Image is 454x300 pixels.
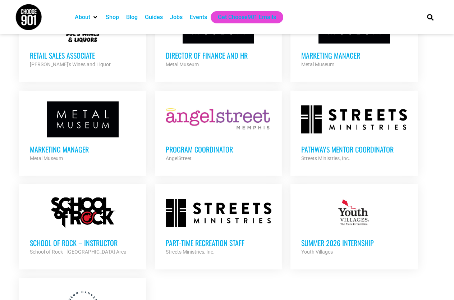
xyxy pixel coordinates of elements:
[126,13,138,22] a: Blog
[30,62,111,67] strong: [PERSON_NAME]'s Wines and Liquor
[301,238,407,247] h3: Summer 2026 Internship
[218,13,276,22] a: Get Choose901 Emails
[71,11,102,23] div: About
[290,91,418,173] a: Pathways Mentor Coordinator Streets Ministries, Inc.
[30,145,136,154] h3: Marketing Manager
[301,155,350,161] strong: Streets Ministries, Inc.
[301,249,333,255] strong: Youth Villages
[145,13,163,22] a: Guides
[166,155,192,161] strong: AngelStreet
[170,13,183,22] a: Jobs
[19,184,146,267] a: School of Rock – Instructor School of Rock - [GEOGRAPHIC_DATA] Area
[75,13,90,22] a: About
[301,145,407,154] h3: Pathways Mentor Coordinator
[155,91,282,173] a: Program Coordinator AngelStreet
[166,62,199,67] strong: Metal Museum
[301,62,334,67] strong: Metal Museum
[30,249,127,255] strong: School of Rock - [GEOGRAPHIC_DATA] Area
[166,238,271,247] h3: Part-time Recreation Staff
[166,249,215,255] strong: Streets Ministries, Inc.
[19,91,146,173] a: Marketing Manager Metal Museum
[166,145,271,154] h3: Program Coordinator
[155,184,282,267] a: Part-time Recreation Staff Streets Ministries, Inc.
[190,13,207,22] a: Events
[424,11,436,23] div: Search
[290,184,418,267] a: Summer 2026 Internship Youth Villages
[30,155,63,161] strong: Metal Museum
[166,51,271,60] h3: Director of Finance and HR
[106,13,119,22] a: Shop
[30,51,136,60] h3: Retail Sales Associate
[71,11,415,23] nav: Main nav
[30,238,136,247] h3: School of Rock – Instructor
[301,51,407,60] h3: Marketing Manager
